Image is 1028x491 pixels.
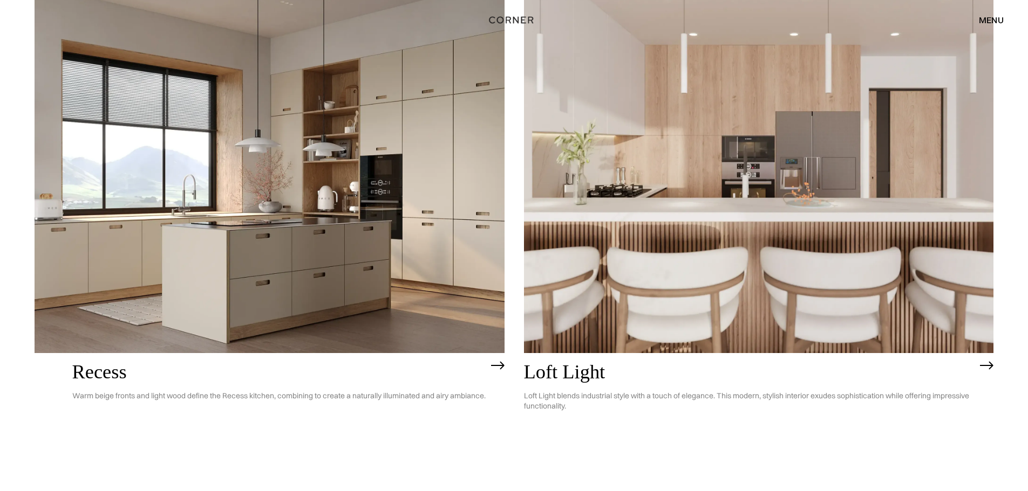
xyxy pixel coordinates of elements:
div: menu [979,16,1004,24]
div: menu [968,11,1004,29]
p: Loft Light blends industrial style with a touch of elegance. This modern, stylish interior exudes... [524,383,975,419]
h2: Recess [72,361,486,383]
a: home [477,13,551,27]
p: Warm beige fronts and light wood define the Recess kitchen, combining to create a naturally illum... [72,383,486,409]
h2: Loft Light [524,361,975,383]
